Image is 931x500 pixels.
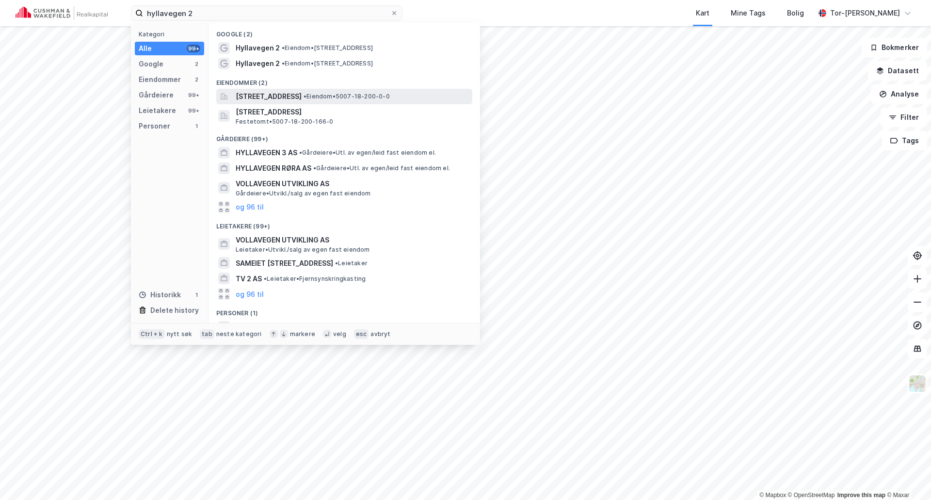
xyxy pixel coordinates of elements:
div: Google [139,58,163,70]
div: tab [200,329,214,339]
div: 1 [193,122,200,130]
div: Gårdeiere [139,89,174,101]
div: Leietakere (99+) [209,215,480,232]
div: Google (2) [209,23,480,40]
span: Eiendom • [STREET_ADDRESS] [282,60,373,67]
div: 99+ [187,107,200,114]
div: avbryt [370,330,390,338]
button: Bokmerker [862,38,927,57]
div: Kontrollprogram for chat [883,453,931,500]
div: Personer [139,120,170,132]
span: Hyllavegen 2 [236,58,280,69]
div: nytt søk [167,330,193,338]
div: esc [354,329,369,339]
div: Eiendommer [139,74,181,85]
div: Mine Tags [731,7,766,19]
span: • [335,259,338,267]
div: Alle [139,43,152,54]
div: 2 [193,76,200,83]
span: HYLLAVEGEN 3 AS [236,147,297,159]
div: 99+ [187,91,200,99]
div: Personer (1) [209,302,480,319]
button: og 96 til [236,201,264,213]
iframe: Chat Widget [883,453,931,500]
span: • [299,149,302,156]
span: Eiendom • [STREET_ADDRESS] [282,44,373,52]
span: • [304,93,306,100]
a: Mapbox [759,492,786,499]
div: velg [333,330,346,338]
div: Gårdeiere (99+) [209,128,480,145]
span: • [282,60,285,67]
span: METTE*GUTT 2 TV ELIASSEN [236,321,333,333]
span: Leietaker [335,259,368,267]
div: Eiendommer (2) [209,71,480,89]
span: TV 2 AS [236,273,262,285]
span: Gårdeiere • Utl. av egen/leid fast eiendom el. [299,149,436,157]
div: Delete history [150,305,199,316]
div: 2 [193,60,200,68]
a: Improve this map [837,492,885,499]
a: OpenStreetMap [788,492,835,499]
span: SAMEIET [STREET_ADDRESS] [236,258,333,269]
span: [STREET_ADDRESS] [236,91,302,102]
div: Leietakere [139,105,176,116]
span: VOLLAVEGEN UTVIKLING AS [236,178,468,190]
span: Leietaker • Utvikl./salg av egen fast eiendom [236,246,370,254]
div: Kategori [139,31,204,38]
div: Bolig [787,7,804,19]
span: • [313,164,316,172]
div: 1 [193,291,200,299]
span: Gårdeiere • Utl. av egen/leid fast eiendom el. [313,164,450,172]
img: Z [908,374,927,393]
span: VOLLAVEGEN UTVIKLING AS [236,234,468,246]
span: HYLLAVEGEN RØRA AS [236,162,311,174]
div: markere [290,330,315,338]
div: Kart [696,7,709,19]
span: Gårdeiere • Utvikl./salg av egen fast eiendom [236,190,371,197]
span: Leietaker • Fjernsynskringkasting [264,275,366,283]
span: Hyllavegen 2 [236,42,280,54]
div: 99+ [187,45,200,52]
button: Analyse [871,84,927,104]
span: • [264,275,267,282]
div: Historikk [139,289,181,301]
span: [STREET_ADDRESS] [236,106,468,118]
button: og 96 til [236,288,264,300]
img: cushman-wakefield-realkapital-logo.202ea83816669bd177139c58696a8fa1.svg [16,6,108,20]
span: • [282,44,285,51]
div: neste kategori [216,330,262,338]
button: Datasett [868,61,927,81]
button: Tags [882,131,927,150]
span: Eiendom • 5007-18-200-0-0 [304,93,390,100]
span: Festetomt • 5007-18-200-166-0 [236,118,333,126]
button: Filter [881,108,927,127]
input: Søk på adresse, matrikkel, gårdeiere, leietakere eller personer [143,6,390,20]
div: Ctrl + k [139,329,165,339]
div: Tor-[PERSON_NAME] [830,7,900,19]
